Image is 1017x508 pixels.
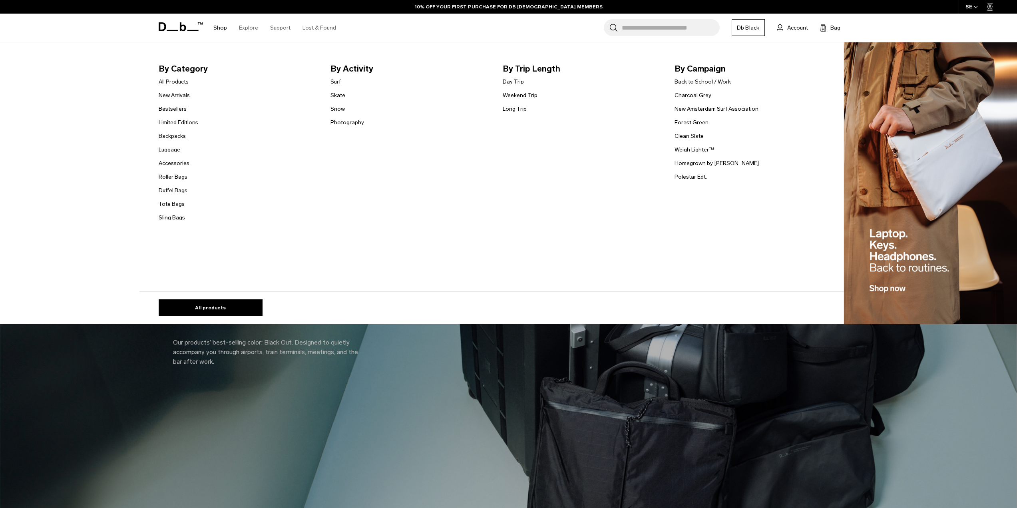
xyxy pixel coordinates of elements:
[820,23,840,32] button: Bag
[787,24,808,32] span: Account
[330,105,345,113] a: Snow
[159,91,190,100] a: New Arrivals
[159,132,186,140] a: Backpacks
[830,24,840,32] span: Bag
[675,62,834,75] span: By Campaign
[503,62,662,75] span: By Trip Length
[503,105,527,113] a: Long Trip
[330,91,345,100] a: Skate
[503,78,524,86] a: Day Trip
[213,14,227,42] a: Shop
[330,118,364,127] a: Photography
[239,14,258,42] a: Explore
[159,299,263,316] a: All products
[159,159,189,167] a: Accessories
[159,105,187,113] a: Bestsellers
[159,200,185,208] a: Tote Bags
[159,62,318,75] span: By Category
[503,91,537,100] a: Weekend Trip
[675,145,714,154] a: Weigh Lighter™
[159,118,198,127] a: Limited Editions
[159,213,185,222] a: Sling Bags
[159,186,187,195] a: Duffel Bags
[159,173,187,181] a: Roller Bags
[303,14,336,42] a: Lost & Found
[675,159,759,167] a: Homegrown by [PERSON_NAME]
[415,3,603,10] a: 10% OFF YOUR FIRST PURCHASE FOR DB [DEMOGRAPHIC_DATA] MEMBERS
[207,14,342,42] nav: Main Navigation
[675,105,758,113] a: New Amsterdam Surf Association
[330,78,341,86] a: Surf
[675,91,711,100] a: Charcoal Grey
[159,145,180,154] a: Luggage
[675,78,731,86] a: Back to School / Work
[330,62,490,75] span: By Activity
[732,19,765,36] a: Db Black
[159,78,189,86] a: All Products
[777,23,808,32] a: Account
[675,173,707,181] a: Polestar Edt.
[270,14,291,42] a: Support
[675,118,709,127] a: Forest Green
[675,132,704,140] a: Clean Slate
